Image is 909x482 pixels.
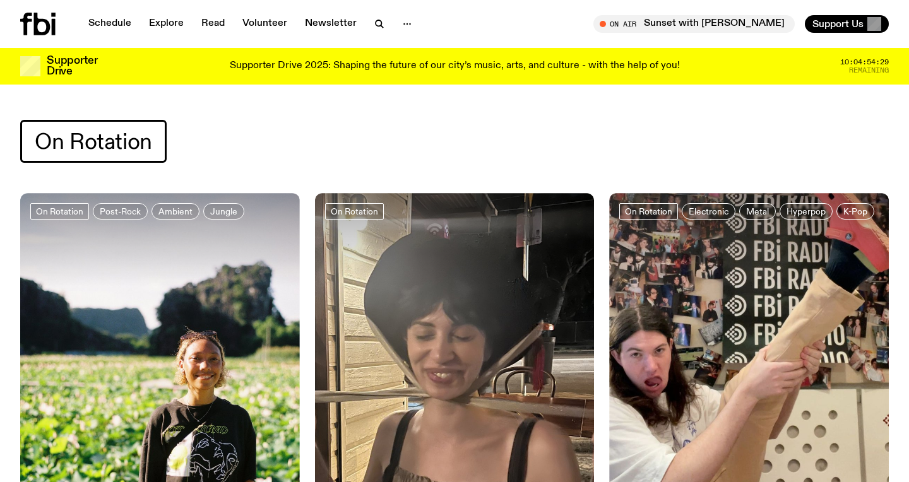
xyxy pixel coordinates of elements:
span: On Rotation [35,129,152,154]
span: Remaining [849,67,889,74]
a: Read [194,15,232,33]
span: Post-Rock [100,206,141,216]
p: Supporter Drive 2025: Shaping the future of our city’s music, arts, and culture - with the help o... [230,61,680,72]
button: Support Us [805,15,889,33]
a: Electronic [682,203,735,220]
a: Post-Rock [93,203,148,220]
a: On Rotation [30,203,89,220]
a: Jungle [203,203,244,220]
span: Hyperpop [787,206,826,216]
span: On Rotation [36,206,83,216]
a: Hyperpop [780,203,833,220]
a: K-Pop [836,203,874,220]
a: Explore [141,15,191,33]
a: Volunteer [235,15,295,33]
a: Ambient [151,203,199,220]
span: K-Pop [843,206,867,216]
a: Schedule [81,15,139,33]
span: On Rotation [331,206,378,216]
span: Metal [746,206,769,216]
span: 10:04:54:29 [840,59,889,66]
a: Newsletter [297,15,364,33]
span: Electronic [689,206,728,216]
span: Jungle [210,206,237,216]
button: On AirSunset with [PERSON_NAME] [593,15,795,33]
a: On Rotation [325,203,384,220]
a: On Rotation [619,203,678,220]
span: Support Us [812,18,864,30]
span: Ambient [158,206,193,216]
a: Metal [739,203,776,220]
h3: Supporter Drive [47,56,97,77]
span: On Rotation [625,206,672,216]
